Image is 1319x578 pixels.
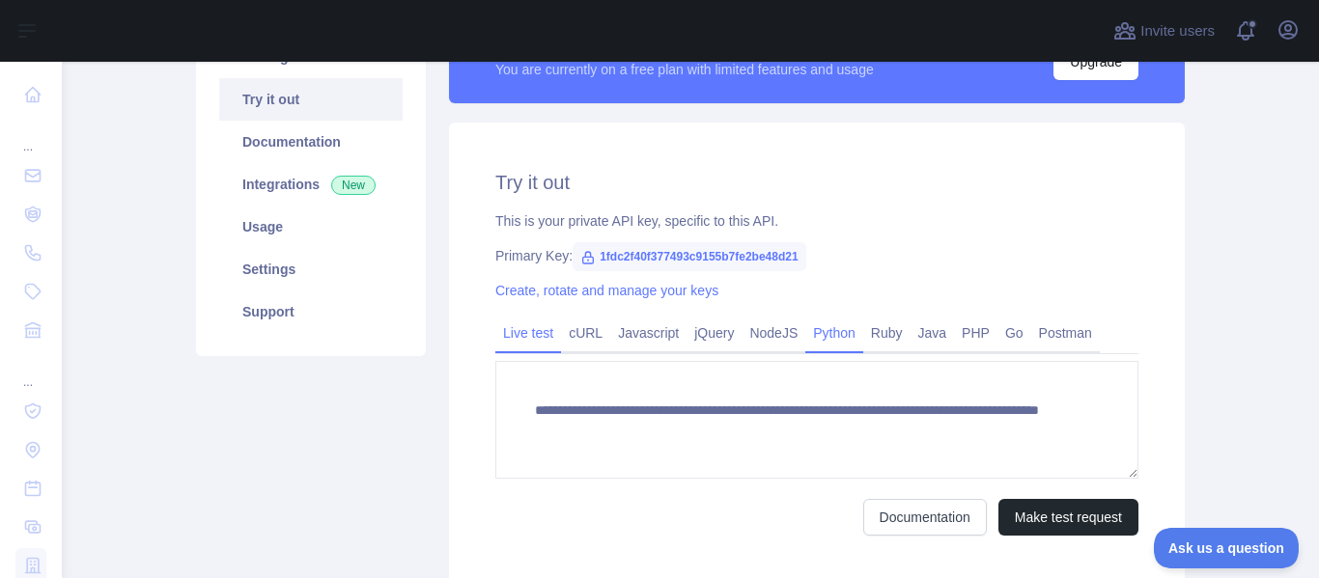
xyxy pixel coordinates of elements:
[495,169,1138,196] h2: Try it out
[15,116,46,154] div: ...
[495,211,1138,231] div: This is your private API key, specific to this API.
[1109,15,1219,46] button: Invite users
[997,317,1031,348] a: Go
[954,317,997,348] a: PHP
[573,242,805,271] span: 1fdc2f40f377493c9155b7fe2be48d21
[863,317,911,348] a: Ruby
[1053,43,1138,80] button: Upgrade
[1154,528,1300,568] iframe: Toggle Customer Support
[495,246,1138,265] div: Primary Key:
[219,206,403,248] a: Usage
[219,290,403,333] a: Support
[998,499,1138,536] button: Make test request
[219,163,403,206] a: Integrations New
[331,176,376,195] span: New
[863,499,987,536] a: Documentation
[805,317,863,348] a: Python
[687,317,742,348] a: jQuery
[742,317,805,348] a: NodeJS
[610,317,687,348] a: Javascript
[495,317,561,348] a: Live test
[15,351,46,390] div: ...
[561,317,610,348] a: cURL
[495,283,718,298] a: Create, rotate and manage your keys
[219,248,403,290] a: Settings
[1031,317,1100,348] a: Postman
[1140,20,1215,42] span: Invite users
[911,317,955,348] a: Java
[219,121,403,163] a: Documentation
[219,78,403,121] a: Try it out
[495,60,874,79] div: You are currently on a free plan with limited features and usage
